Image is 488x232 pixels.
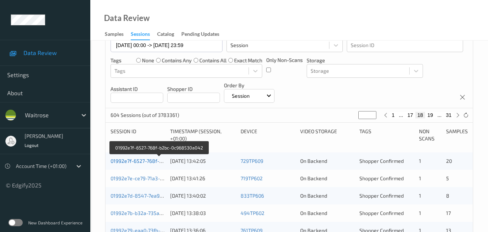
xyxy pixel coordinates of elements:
button: 1 [390,112,397,118]
span: 1 [419,175,421,181]
div: [DATE] 13:40:02 [170,192,236,199]
div: Video Storage [300,128,355,142]
div: Device [241,128,295,142]
label: none [142,57,154,64]
span: Shopper Confirmed [359,175,404,181]
button: ... [397,112,405,118]
a: 01992e7e-ce79-71a3-815d-02fbf5b628a1 [111,175,206,181]
p: Only Non-Scans [266,56,303,64]
span: 20 [446,158,452,164]
div: On Backend [300,157,355,165]
span: 5 [446,175,449,181]
div: Samples [446,128,468,142]
div: Tags [359,128,414,142]
div: On Backend [300,210,355,217]
div: Catalog [157,30,174,39]
span: Shopper Confirmed [359,193,404,199]
a: Samples [105,29,131,39]
div: [DATE] 13:42:05 [170,157,236,165]
div: On Backend [300,175,355,182]
button: 19 [425,112,435,118]
a: 494TP602 [241,210,264,216]
div: Non Scans [419,128,441,142]
span: 8 [446,193,449,199]
a: 01992e7b-b32a-735a-8766-4c7043396df4 [111,210,209,216]
p: Session [229,92,252,100]
a: 01992e7d-8547-7ea9-8c41-6dd113f1f8a5 [111,193,206,199]
a: 833TP606 [241,193,264,199]
div: Timestamp (Session, +01:00) [170,128,236,142]
span: Shopper Confirmed [359,210,404,216]
div: Data Review [104,14,150,22]
div: Samples [105,30,124,39]
div: On Backend [300,192,355,199]
label: exact match [234,57,262,64]
p: Tags [111,57,121,64]
a: 719TP602 [241,175,263,181]
label: contains all [199,57,226,64]
div: [DATE] 13:41:26 [170,175,236,182]
a: Sessions [131,29,157,40]
div: [DATE] 13:38:03 [170,210,236,217]
div: Session ID [111,128,165,142]
a: 01992e7f-6527-768f-b2bc-0c968530a042 [111,158,208,164]
span: Shopper Confirmed [359,158,404,164]
a: 729TP609 [241,158,263,164]
button: ... [435,112,444,118]
div: Sessions [131,30,150,40]
label: contains any [162,57,191,64]
button: 17 [405,112,415,118]
a: Pending Updates [181,29,226,39]
span: 1 [419,193,421,199]
p: Shopper ID [167,85,220,93]
p: 604 Sessions (out of 3783361) [111,111,179,119]
p: Order By [224,82,275,89]
p: Assistant ID [111,85,163,93]
span: 17 [446,210,451,216]
a: Catalog [157,29,181,39]
span: 1 [419,158,421,164]
button: 18 [415,112,426,118]
p: Storage [307,57,423,64]
button: 31 [444,112,454,118]
span: 1 [419,210,421,216]
div: Pending Updates [181,30,219,39]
